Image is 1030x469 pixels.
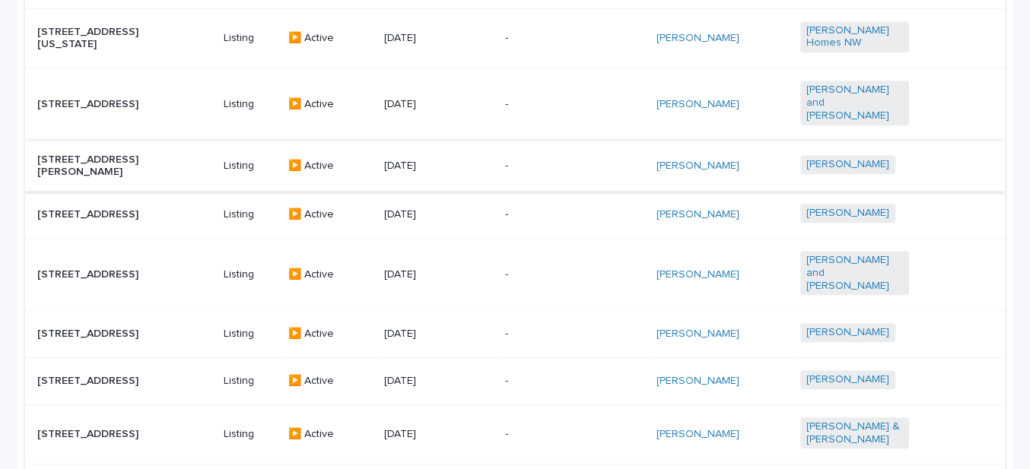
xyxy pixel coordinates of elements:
tr: [STREET_ADDRESS][PERSON_NAME]Listing▶️ Active[DATE]-[PERSON_NAME] [PERSON_NAME] [25,141,1004,192]
p: ▶️ Active [288,428,372,441]
p: - [505,328,614,341]
p: [DATE] [383,428,492,441]
p: ▶️ Active [288,160,372,173]
a: [PERSON_NAME] [656,428,739,441]
p: ▶️ Active [288,328,372,341]
p: ▶️ Active [288,32,372,45]
p: Listing [224,208,276,221]
p: [STREET_ADDRESS] [37,268,146,281]
p: [STREET_ADDRESS] [37,98,146,111]
p: Listing [224,328,276,341]
p: - [505,32,614,45]
p: Listing [224,268,276,281]
p: [DATE] [383,160,492,173]
p: [DATE] [383,268,492,281]
a: [PERSON_NAME] [656,375,739,388]
tr: [STREET_ADDRESS]Listing▶️ Active[DATE]-[PERSON_NAME] [PERSON_NAME] [25,192,1004,239]
a: [PERSON_NAME] and [PERSON_NAME] [806,84,903,122]
a: [PERSON_NAME] [656,208,739,221]
tr: [STREET_ADDRESS]Listing▶️ Active[DATE]-[PERSON_NAME] [PERSON_NAME] [25,311,1004,358]
p: [STREET_ADDRESS] [37,208,146,221]
a: [PERSON_NAME] [656,32,739,45]
a: [PERSON_NAME] [656,160,739,173]
a: [PERSON_NAME] [656,328,739,341]
p: [DATE] [383,208,492,221]
a: [PERSON_NAME] [806,207,889,220]
p: - [505,268,614,281]
p: Listing [224,428,276,441]
p: [DATE] [383,32,492,45]
p: ▶️ Active [288,98,372,111]
a: [PERSON_NAME] [656,268,739,281]
p: [DATE] [383,328,492,341]
p: - [505,160,614,173]
p: [STREET_ADDRESS][US_STATE] [37,26,146,52]
p: Listing [224,32,276,45]
p: [DATE] [383,375,492,388]
a: [PERSON_NAME] and [PERSON_NAME] [806,254,903,292]
p: Listing [224,375,276,388]
tr: [STREET_ADDRESS]Listing▶️ Active[DATE]-[PERSON_NAME] [PERSON_NAME] [25,358,1004,405]
p: Listing [224,98,276,111]
a: [PERSON_NAME] [806,158,889,171]
p: ▶️ Active [288,375,372,388]
tr: [STREET_ADDRESS]Listing▶️ Active[DATE]-[PERSON_NAME] [PERSON_NAME] and [PERSON_NAME] [25,238,1004,310]
p: [STREET_ADDRESS] [37,375,146,388]
a: [PERSON_NAME] [656,98,739,111]
p: Listing [224,160,276,173]
p: [STREET_ADDRESS] [37,428,146,441]
p: - [505,208,614,221]
p: - [505,98,614,111]
a: [PERSON_NAME] Homes NW [806,24,903,50]
p: [STREET_ADDRESS][PERSON_NAME] [37,154,146,179]
p: - [505,428,614,441]
tr: [STREET_ADDRESS]Listing▶️ Active[DATE]-[PERSON_NAME] [PERSON_NAME] & [PERSON_NAME] [25,404,1004,464]
a: [PERSON_NAME] & [PERSON_NAME] [806,420,903,446]
tr: [STREET_ADDRESS][US_STATE]Listing▶️ Active[DATE]-[PERSON_NAME] [PERSON_NAME] Homes NW [25,8,1004,68]
p: [STREET_ADDRESS] [37,328,146,341]
a: [PERSON_NAME] [806,373,889,386]
a: [PERSON_NAME] [806,326,889,339]
p: ▶️ Active [288,208,372,221]
p: ▶️ Active [288,268,372,281]
p: - [505,375,614,388]
p: [DATE] [383,98,492,111]
tr: [STREET_ADDRESS]Listing▶️ Active[DATE]-[PERSON_NAME] [PERSON_NAME] and [PERSON_NAME] [25,68,1004,141]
